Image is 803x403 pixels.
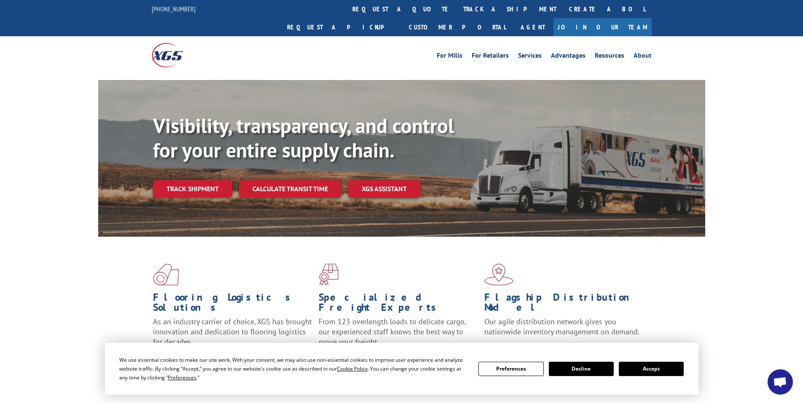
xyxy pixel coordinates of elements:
h1: Specialized Freight Experts [319,292,478,317]
a: Open chat [768,369,793,395]
a: Calculate transit time [239,180,341,198]
a: About [634,52,652,61]
a: Request a pickup [281,18,403,36]
a: Resources [595,52,624,61]
p: From 123 overlength loads to delicate cargo, our experienced staff knows the best way to move you... [319,317,478,354]
a: For Mills [437,52,462,61]
button: Preferences [478,362,543,376]
b: Visibility, transparency, and control for your entire supply chain. [153,112,454,163]
a: Join Our Team [553,18,652,36]
button: Accept [619,362,684,376]
span: Our agile distribution network gives you nationwide inventory management on demand. [484,317,639,336]
a: Services [518,52,542,61]
a: Advantages [551,52,585,61]
a: [PHONE_NUMBER] [152,5,196,13]
h1: Flooring Logistics Solutions [153,292,312,317]
button: Decline [549,362,614,376]
span: As an industry carrier of choice, XGS has brought innovation and dedication to flooring logistics... [153,317,312,347]
div: Cookie Consent Prompt [105,343,698,395]
a: Agent [512,18,553,36]
span: Cookie Policy [337,365,368,372]
div: We use essential cookies to make our site work. With your consent, we may also use non-essential ... [119,355,468,382]
a: Customer Portal [403,18,512,36]
h1: Flagship Distribution Model [484,292,644,317]
a: XGS ASSISTANT [348,180,420,198]
a: For Retailers [472,52,509,61]
span: Preferences [168,374,196,381]
img: xgs-icon-focused-on-flooring-red [319,264,338,286]
a: Track shipment [153,180,232,197]
img: xgs-icon-flagship-distribution-model-red [484,264,513,286]
img: xgs-icon-total-supply-chain-intelligence-red [153,264,179,286]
